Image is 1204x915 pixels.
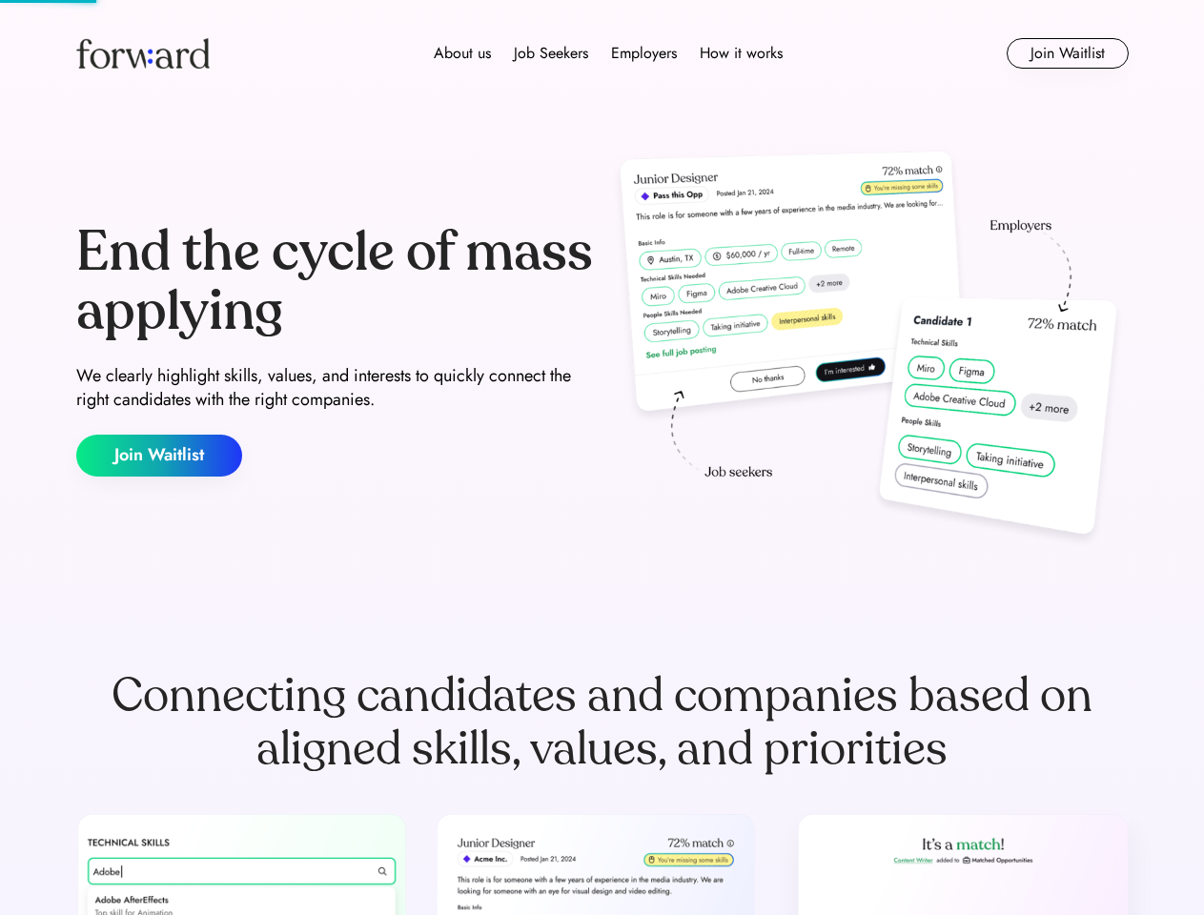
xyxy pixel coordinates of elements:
div: We clearly highlight skills, values, and interests to quickly connect the right candidates with t... [76,364,595,412]
div: Job Seekers [514,42,588,65]
div: Connecting candidates and companies based on aligned skills, values, and priorities [76,669,1129,776]
button: Join Waitlist [76,435,242,477]
div: Employers [611,42,677,65]
div: How it works [700,42,783,65]
img: Forward logo [76,38,210,69]
div: About us [434,42,491,65]
img: hero-image.png [610,145,1129,555]
div: End the cycle of mass applying [76,223,595,340]
button: Join Waitlist [1007,38,1129,69]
